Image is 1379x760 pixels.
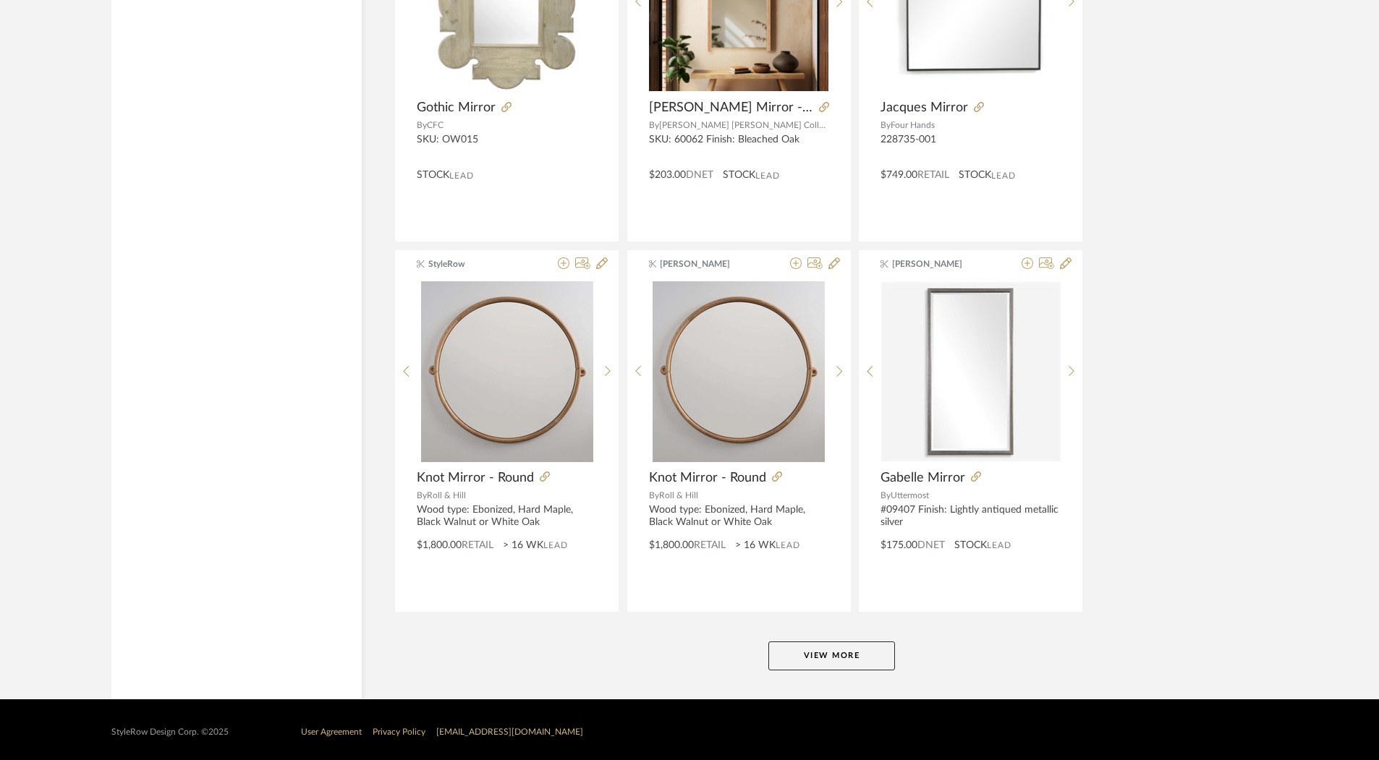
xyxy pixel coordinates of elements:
[954,538,987,553] span: STOCK
[449,171,474,181] span: Lead
[649,491,659,500] span: By
[881,470,965,486] span: Gabelle Mirror
[436,727,583,736] a: [EMAIL_ADDRESS][DOMAIN_NAME]
[649,170,686,180] span: $203.00
[660,257,751,270] span: [PERSON_NAME]
[417,134,597,158] div: SKU: OW015
[881,504,1061,529] div: #09407 Finish: Lightly antiqued metallic silver
[653,281,825,462] img: Knot Mirror - Round
[755,171,780,181] span: Lead
[881,100,968,116] span: Jacques Mirror
[462,540,493,550] span: Retail
[301,727,362,736] a: User Agreement
[649,100,813,116] span: [PERSON_NAME] Mirror - Large
[417,491,427,500] span: By
[417,470,534,486] span: Knot Mirror - Round
[427,491,466,500] span: Roll & Hill
[891,121,935,129] span: Four Hands
[649,470,766,486] span: Knot Mirror - Round
[421,281,593,462] img: Knot Mirror - Round
[543,540,568,550] span: Lead
[649,504,829,529] div: Wood type: Ebonized, Hard Maple, Black Walnut or White Oak
[649,121,659,129] span: By
[649,134,829,158] div: SKU: 60062 Finish: Bleached Oak
[417,504,597,529] div: Wood type: Ebonized, Hard Maple, Black Walnut or White Oak
[735,538,776,553] span: > 16 WK
[427,121,444,129] span: CFC
[111,727,229,738] div: StyleRow Design Corp. ©2025
[776,540,800,550] span: Lead
[659,121,843,129] span: [PERSON_NAME] [PERSON_NAME] Collection
[987,540,1011,550] span: Lead
[417,100,496,116] span: Gothic Mirror
[881,134,1061,158] div: 228735-001
[428,257,519,270] span: StyleRow
[417,540,462,550] span: $1,800.00
[991,171,1016,181] span: Lead
[881,282,1061,461] img: Gabelle Mirror
[417,168,449,183] span: STOCK
[694,540,726,550] span: Retail
[891,491,929,500] span: Uttermost
[881,170,917,180] span: $749.00
[417,121,427,129] span: By
[373,727,425,736] a: Privacy Policy
[686,170,713,180] span: DNET
[881,491,891,500] span: By
[768,641,895,670] button: View More
[723,168,755,183] span: STOCK
[917,540,945,550] span: DNET
[503,538,543,553] span: > 16 WK
[892,257,983,270] span: [PERSON_NAME]
[649,540,694,550] span: $1,800.00
[659,491,698,500] span: Roll & Hill
[881,540,917,550] span: $175.00
[917,170,949,180] span: Retail
[959,168,991,183] span: STOCK
[881,121,891,129] span: By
